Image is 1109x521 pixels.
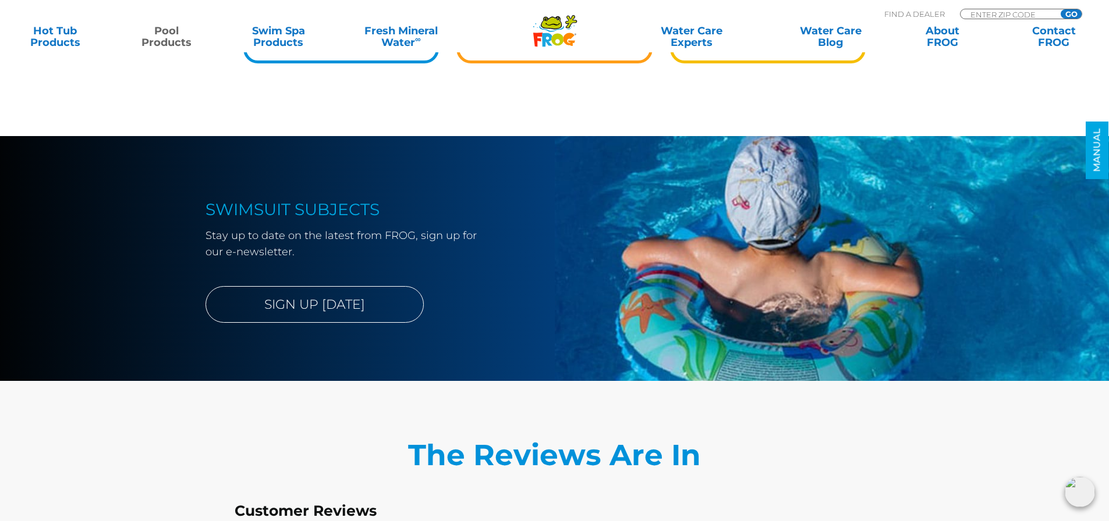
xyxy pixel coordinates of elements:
a: Water CareExperts [621,25,762,48]
a: PoolProducts [123,25,210,48]
sup: ∞ [415,34,421,44]
img: openIcon [1065,477,1095,507]
a: Hot TubProducts [12,25,98,48]
h5: The Reviews Are In [235,439,875,472]
a: SIGN UP [DATE] [205,286,424,323]
h4: SWIMSUIT SUBJECTS [205,200,497,219]
a: AboutFROG [899,25,986,48]
a: MANUAL [1086,122,1108,179]
a: Fresh MineralWater∞ [346,25,455,48]
h3: Customer Reviews [235,501,448,521]
a: ContactFROG [1011,25,1097,48]
input: GO [1061,9,1082,19]
p: Find A Dealer [884,9,945,19]
p: Stay up to date on the latest from FROG, sign up for our e-newsletter. [205,227,497,260]
input: Zip Code Form [969,9,1048,19]
a: Swim SpaProducts [235,25,322,48]
a: Water CareBlog [787,25,874,48]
